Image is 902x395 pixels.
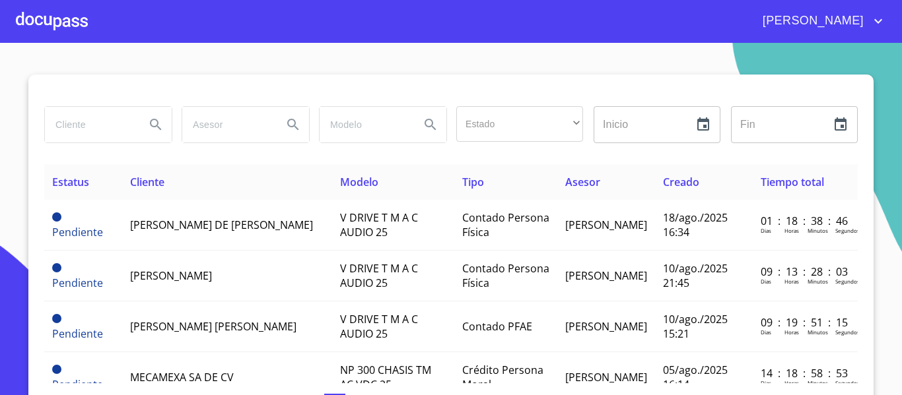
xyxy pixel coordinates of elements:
span: 05/ago./2025 16:14 [663,363,728,392]
p: 09 : 19 : 51 : 15 [761,315,850,330]
p: Minutos [808,227,828,234]
span: Pendiente [52,377,103,392]
p: Dias [761,379,771,386]
span: Pendiente [52,365,61,374]
span: Modelo [340,175,378,189]
p: Horas [784,379,799,386]
span: Contado Persona Física [462,261,549,290]
span: Pendiente [52,314,61,323]
span: V DRIVE T M A C AUDIO 25 [340,210,418,239]
input: search [182,107,272,142]
span: [PERSON_NAME] [565,319,647,334]
p: 09 : 13 : 28 : 03 [761,264,850,279]
span: 10/ago./2025 21:45 [663,261,728,290]
span: Contado Persona Física [462,210,549,239]
span: Pendiente [52,326,103,341]
p: Segundos [835,227,860,234]
span: MECAMEXA SA DE CV [130,370,234,384]
span: Cliente [130,175,164,189]
span: V DRIVE T M A C AUDIO 25 [340,261,418,290]
span: [PERSON_NAME] [565,268,647,283]
p: Segundos [835,379,860,386]
span: 10/ago./2025 15:21 [663,312,728,341]
span: Estatus [52,175,89,189]
p: Segundos [835,278,860,285]
span: [PERSON_NAME] [565,370,647,384]
span: Pendiente [52,263,61,272]
span: Pendiente [52,276,103,290]
span: NP 300 CHASIS TM AC VDC 25 [340,363,431,392]
p: 01 : 18 : 38 : 46 [761,214,850,228]
span: Tiempo total [761,175,824,189]
span: Pendiente [52,212,61,222]
span: Tipo [462,175,484,189]
p: Minutos [808,328,828,336]
span: [PERSON_NAME] [753,11,870,32]
div: ​ [456,106,583,142]
p: Minutos [808,278,828,285]
p: Dias [761,278,771,285]
p: Horas [784,227,799,234]
button: Search [415,109,446,140]
span: [PERSON_NAME] [PERSON_NAME] [130,319,296,334]
button: Search [277,109,309,140]
p: Dias [761,328,771,336]
input: search [45,107,135,142]
input: search [320,107,409,142]
p: 14 : 18 : 58 : 53 [761,366,850,380]
button: account of current user [753,11,886,32]
span: V DRIVE T M A C AUDIO 25 [340,312,418,341]
span: Contado PFAE [462,319,532,334]
span: [PERSON_NAME] [130,268,212,283]
span: 18/ago./2025 16:34 [663,210,728,239]
span: Crédito Persona Moral [462,363,543,392]
span: Asesor [565,175,600,189]
p: Horas [784,278,799,285]
span: Pendiente [52,225,103,239]
p: Minutos [808,379,828,386]
p: Horas [784,328,799,336]
p: Dias [761,227,771,234]
button: Search [140,109,172,140]
span: Creado [663,175,699,189]
span: [PERSON_NAME] [565,218,647,232]
span: [PERSON_NAME] DE [PERSON_NAME] [130,218,313,232]
p: Segundos [835,328,860,336]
